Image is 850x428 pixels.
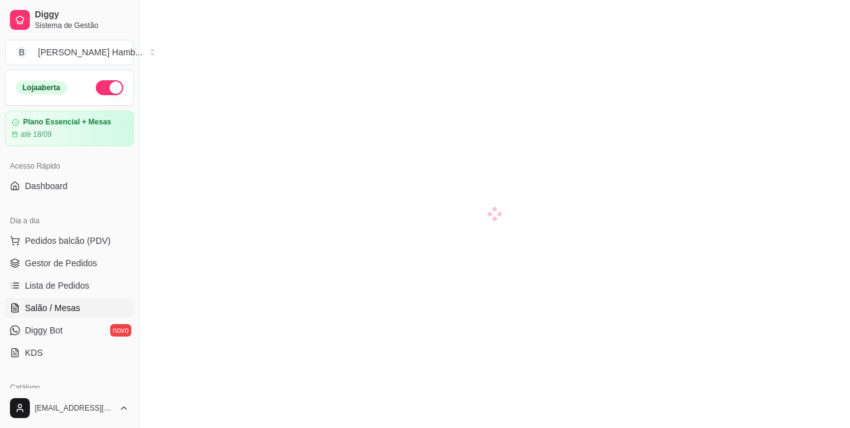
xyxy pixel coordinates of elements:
[5,343,134,363] a: KDS
[5,298,134,318] a: Salão / Mesas
[35,9,129,21] span: Diggy
[23,118,111,127] article: Plano Essencial + Mesas
[5,211,134,231] div: Dia a dia
[25,324,63,337] span: Diggy Bot
[5,320,134,340] a: Diggy Botnovo
[96,80,123,95] button: Alterar Status
[25,180,68,192] span: Dashboard
[35,403,114,413] span: [EMAIL_ADDRESS][DOMAIN_NAME]
[16,46,28,58] span: B
[5,253,134,273] a: Gestor de Pedidos
[5,378,134,398] div: Catálogo
[5,5,134,35] a: DiggySistema de Gestão
[5,393,134,423] button: [EMAIL_ADDRESS][DOMAIN_NAME]
[25,302,80,314] span: Salão / Mesas
[16,81,67,95] div: Loja aberta
[21,129,52,139] article: até 18/09
[38,46,142,58] div: [PERSON_NAME] Hamb ...
[5,156,134,176] div: Acesso Rápido
[5,40,134,65] button: Select a team
[25,279,90,292] span: Lista de Pedidos
[5,276,134,295] a: Lista de Pedidos
[5,176,134,196] a: Dashboard
[25,347,43,359] span: KDS
[5,231,134,251] button: Pedidos balcão (PDV)
[25,257,97,269] span: Gestor de Pedidos
[35,21,129,30] span: Sistema de Gestão
[5,111,134,146] a: Plano Essencial + Mesasaté 18/09
[25,235,111,247] span: Pedidos balcão (PDV)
